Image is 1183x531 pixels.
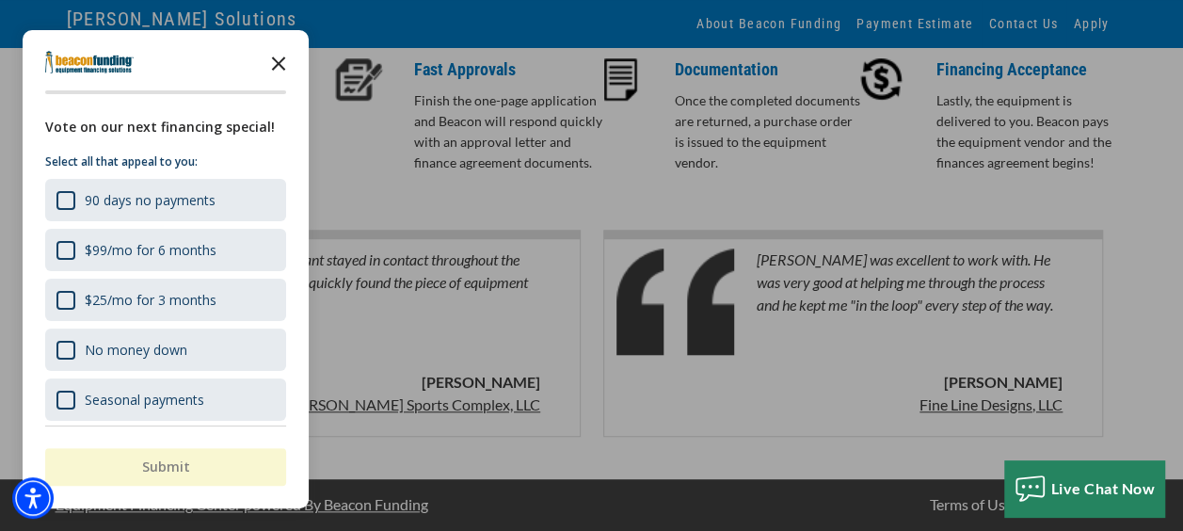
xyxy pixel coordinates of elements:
div: No money down [85,341,187,359]
div: Seasonal payments [45,378,286,421]
div: $99/mo for 6 months [85,241,216,259]
p: Select all that appeal to you: [45,153,286,171]
div: No money down [45,329,286,371]
div: Seasonal payments [85,391,204,409]
span: Live Chat Now [1051,479,1156,497]
div: Vote on our next financing special! [45,117,286,137]
button: Close the survey [260,43,297,81]
img: Company logo [45,51,134,73]
div: Accessibility Menu [12,477,54,519]
div: $99/mo for 6 months [45,229,286,271]
div: Survey [23,30,309,508]
div: 90 days no payments [85,191,216,209]
button: Live Chat Now [1004,460,1165,517]
div: $25/mo for 3 months [85,291,216,309]
div: 90 days no payments [45,179,286,221]
div: $25/mo for 3 months [45,279,286,321]
button: Submit [45,448,286,486]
